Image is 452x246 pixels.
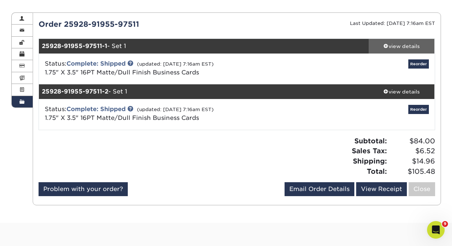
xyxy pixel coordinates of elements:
[39,59,303,77] div: Status:
[389,166,435,177] span: $105.48
[66,106,126,113] a: Complete: Shipped
[409,182,435,196] a: Close
[39,182,128,196] a: Problem with your order?
[369,39,435,54] a: view details
[42,88,108,95] strong: 25928-91955-97511-2
[369,84,435,99] a: view details
[389,136,435,146] span: $84.00
[137,107,214,112] small: (updated: [DATE] 7:16am EST)
[427,221,445,239] iframe: Intercom live chat
[356,182,407,196] a: View Receipt
[39,39,369,54] div: - Set 1
[285,182,354,196] a: Email Order Details
[442,221,448,227] span: 9
[369,43,435,50] div: view details
[408,105,429,114] a: Reorder
[66,60,126,67] a: Complete: Shipped
[39,105,303,122] div: Status:
[39,84,369,99] div: - Set 1
[45,114,199,121] a: 1.75" X 3.5" 16PT Matte/Dull Finish Business Cards
[353,157,387,165] strong: Shipping:
[137,61,214,67] small: (updated: [DATE] 7:16am EST)
[408,59,429,69] a: Reorder
[350,21,435,26] small: Last Updated: [DATE] 7:16am EST
[33,19,237,30] div: Order 25928-91955-97511
[389,156,435,166] span: $14.96
[369,88,435,95] div: view details
[352,147,387,155] strong: Sales Tax:
[389,146,435,156] span: $6.52
[367,167,387,175] strong: Total:
[42,43,107,49] strong: 25928-91955-97511-1
[45,69,199,76] a: 1.75" X 3.5" 16PT Matte/Dull Finish Business Cards
[354,137,387,145] strong: Subtotal:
